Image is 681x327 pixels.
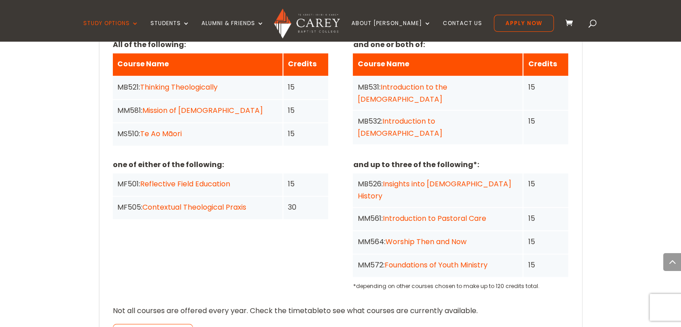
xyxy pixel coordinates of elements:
a: Contextual Theological Praxis [142,202,246,212]
div: MB526: [357,178,518,202]
img: Carey Baptist College [274,9,340,39]
a: Apply Now [494,15,554,32]
p: *depending on other courses chosen to make up to 120 credits total. [353,280,568,292]
a: Introduction to Pastoral Care [382,213,486,224]
a: Introduction to [DEMOGRAPHIC_DATA] [357,116,442,138]
a: Introduction to the [DEMOGRAPHIC_DATA] [357,82,447,104]
p: All of the following: [113,39,328,51]
div: 15 [288,104,324,116]
a: Worship Then and Now [385,237,466,247]
a: Thinking Theologically [140,82,218,92]
div: 30 [288,201,324,213]
div: MS510: [117,128,278,140]
div: Credits [288,58,324,70]
div: 15 [288,81,324,93]
p: and up to three of the following*: [353,159,568,171]
div: MM564: [357,236,518,248]
div: 15 [528,259,564,271]
div: Course Name [357,58,518,70]
a: Te Ao Māori [140,129,182,139]
div: 15 [528,81,564,93]
a: Students [150,20,190,41]
a: Contact Us [443,20,482,41]
a: Mission of [DEMOGRAPHIC_DATA] [142,105,263,116]
div: MB532: [357,115,518,139]
span: to see what courses are currently available. [323,305,478,316]
p: one of either of the following: [113,159,328,171]
div: 15 [528,115,564,127]
div: MB531: [357,81,518,105]
div: MF501: [117,178,278,190]
div: Credits [528,58,564,70]
div: 15 [528,212,564,224]
div: MM581: [117,104,278,116]
div: Course Name [117,58,278,70]
a: Reflective Field Education [140,179,230,189]
div: MF505: [117,201,278,213]
div: 15 [288,128,324,140]
div: MB521: [117,81,278,93]
div: 15 [528,178,564,190]
a: Foundations of Youth Ministry [384,260,487,270]
div: MM572: [357,259,518,271]
a: Insights into [DEMOGRAPHIC_DATA] History [357,179,511,201]
div: 15 [288,178,324,190]
a: Study Options [83,20,139,41]
div: 15 [528,236,564,248]
a: Alumni & Friends [201,20,264,41]
div: MM561: [357,212,518,224]
a: About [PERSON_NAME] [351,20,431,41]
p: and one or both of: [353,39,568,51]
